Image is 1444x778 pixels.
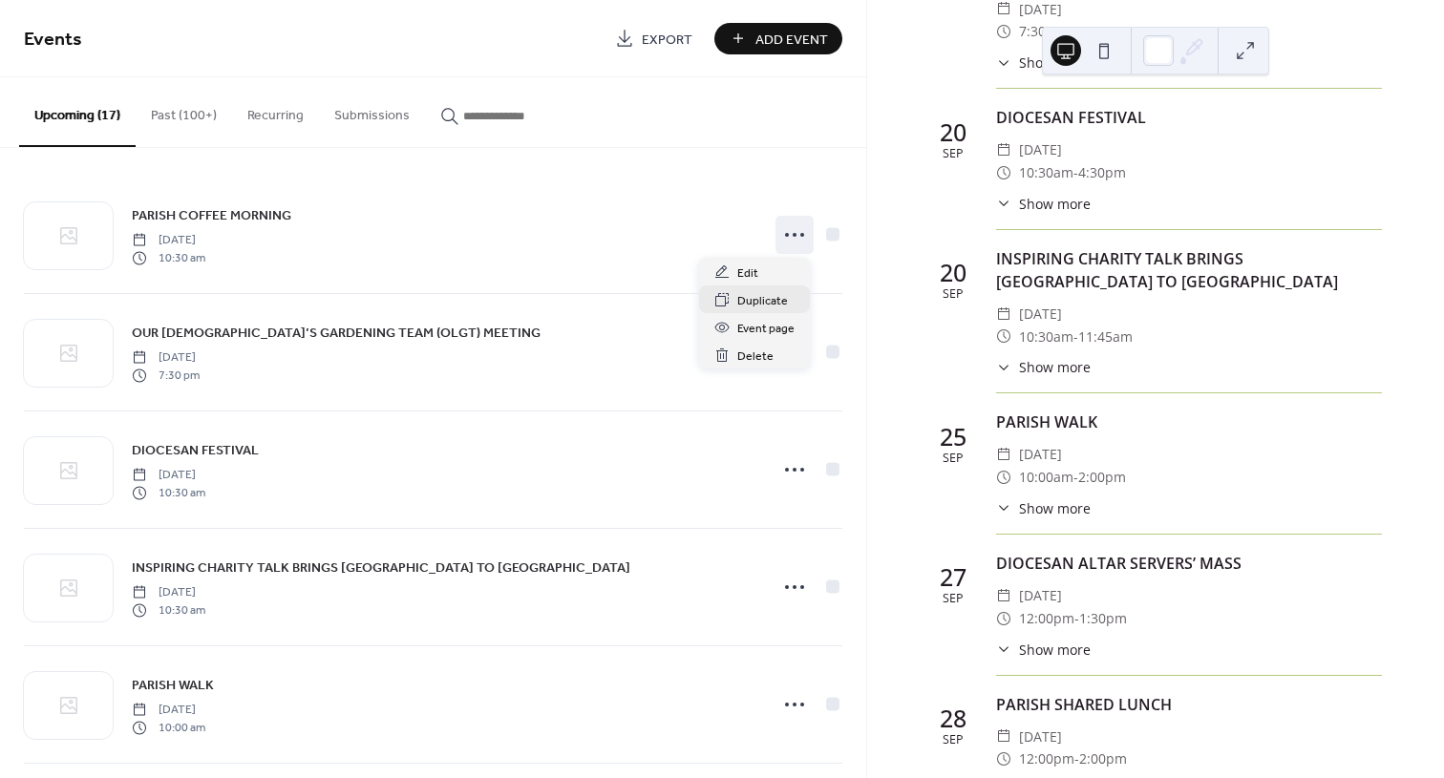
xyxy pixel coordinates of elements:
button: Recurring [232,77,319,145]
span: 1:30pm [1079,607,1127,630]
button: ​Show more [996,194,1091,214]
span: 10:00am [1019,466,1073,489]
span: Export [642,30,692,50]
span: Edit [737,263,758,284]
span: 10:30am [1019,161,1073,184]
span: Show more [1019,498,1091,518]
div: PARISH SHARED LUNCH [996,693,1382,716]
span: Events [24,21,82,58]
button: Submissions [319,77,425,145]
span: 12:00pm [1019,747,1074,770]
button: ​Show more [996,640,1091,660]
a: Export [601,23,707,54]
span: 2:00pm [1079,747,1127,770]
span: 7:30 pm [132,367,200,384]
div: ​ [996,725,1011,748]
button: Add Event [714,23,842,54]
span: 10:30 am [132,484,205,501]
span: 8:00pm [1072,20,1119,43]
span: - [1074,607,1079,630]
div: Sep [943,734,964,746]
span: 7:30pm [1019,20,1067,43]
span: Add Event [755,30,828,50]
span: - [1073,466,1078,489]
div: DIOCESAN ALTAR SERVERS’ MASS [996,552,1382,575]
span: - [1074,747,1079,770]
div: PARISH WALK [996,410,1382,433]
a: PARISH COFFEE MORNING [132,204,291,226]
span: 12:00pm [1019,607,1074,630]
div: 20 [940,261,966,284]
span: [DATE] [132,584,205,601]
div: ​ [996,357,1011,377]
div: ​ [996,161,1011,184]
span: 10:30am [1019,326,1073,348]
div: ​ [996,747,1011,770]
span: Delete [737,347,774,367]
span: [DATE] [132,702,205,719]
div: ​ [996,498,1011,518]
button: ​Show more [996,53,1091,73]
span: - [1073,326,1078,348]
div: ​ [996,138,1011,161]
div: ​ [996,640,1011,660]
div: DIOCESAN FESTIVAL [996,106,1382,129]
div: Sep [943,288,964,301]
div: ​ [996,20,1011,43]
span: 11:45am [1078,326,1133,348]
button: Upcoming (17) [19,77,136,147]
span: PARISH COFFEE MORNING [132,206,291,226]
a: PARISH WALK [132,674,214,696]
span: PARISH WALK [132,676,214,696]
div: Sep [943,148,964,160]
span: Duplicate [737,291,788,311]
a: INSPIRING CHARITY TALK BRINGS [GEOGRAPHIC_DATA] TO [GEOGRAPHIC_DATA] [132,557,630,578]
div: ​ [996,584,1011,607]
div: INSPIRING CHARITY TALK BRINGS [GEOGRAPHIC_DATA] TO [GEOGRAPHIC_DATA] [996,247,1382,293]
span: Show more [1019,53,1091,73]
div: Sep [943,593,964,605]
div: 28 [940,706,966,730]
span: Show more [1019,640,1091,660]
span: [DATE] [1019,443,1062,466]
div: ​ [996,303,1011,326]
span: Event page [737,319,795,339]
span: 10:00 am [132,719,205,736]
div: ​ [996,53,1011,73]
div: 25 [940,425,966,449]
span: - [1067,20,1072,43]
span: [DATE] [1019,138,1062,161]
div: ​ [996,607,1011,630]
a: OUR [DEMOGRAPHIC_DATA]’S GARDENING TEAM (OLGT) MEETING [132,322,541,344]
span: Show more [1019,357,1091,377]
div: ​ [996,443,1011,466]
a: DIOCESAN FESTIVAL [132,439,259,461]
span: OUR [DEMOGRAPHIC_DATA]’S GARDENING TEAM (OLGT) MEETING [132,324,541,344]
div: 27 [940,565,966,589]
span: 10:30 am [132,601,205,619]
span: [DATE] [1019,584,1062,607]
button: ​Show more [996,498,1091,518]
span: INSPIRING CHARITY TALK BRINGS [GEOGRAPHIC_DATA] TO [GEOGRAPHIC_DATA] [132,558,630,578]
span: [DATE] [132,467,205,484]
span: 2:00pm [1078,466,1126,489]
span: [DATE] [132,349,200,367]
div: ​ [996,326,1011,348]
span: [DATE] [132,232,205,249]
div: ​ [996,194,1011,214]
span: [DATE] [1019,303,1062,326]
div: ​ [996,466,1011,489]
span: - [1073,161,1078,184]
span: 10:30 am [132,249,205,266]
span: Show more [1019,194,1091,214]
span: DIOCESAN FESTIVAL [132,441,259,461]
div: Sep [943,452,964,465]
div: 20 [940,120,966,144]
button: Past (100+) [136,77,232,145]
span: 4:30pm [1078,161,1126,184]
span: [DATE] [1019,725,1062,748]
button: ​Show more [996,357,1091,377]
